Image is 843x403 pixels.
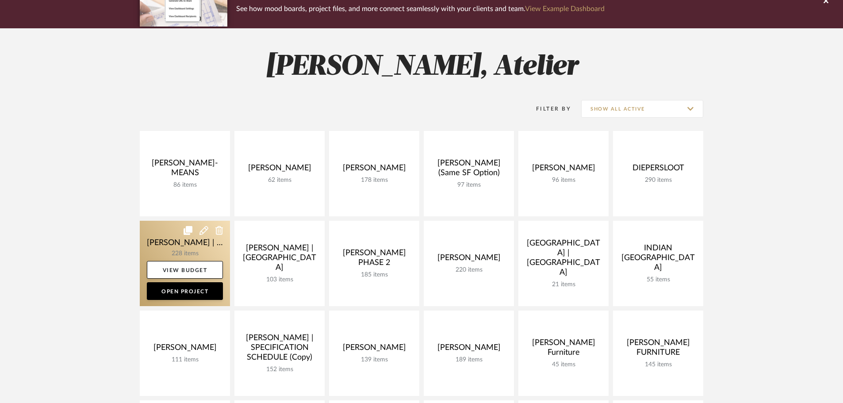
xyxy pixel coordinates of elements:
[147,158,223,181] div: [PERSON_NAME]-MEANS
[147,282,223,300] a: Open Project
[336,271,412,279] div: 185 items
[147,356,223,364] div: 111 items
[336,248,412,271] div: [PERSON_NAME] PHASE 2
[241,163,318,177] div: [PERSON_NAME]
[431,356,507,364] div: 189 items
[147,261,223,279] a: View Budget
[525,163,602,177] div: [PERSON_NAME]
[525,5,605,12] a: View Example Dashboard
[620,177,696,184] div: 290 items
[241,276,318,284] div: 103 items
[431,266,507,274] div: 220 items
[431,158,507,181] div: [PERSON_NAME] (Same SF Option)
[336,343,412,356] div: [PERSON_NAME]
[241,366,318,373] div: 152 items
[241,243,318,276] div: [PERSON_NAME] | [GEOGRAPHIC_DATA]
[525,281,602,288] div: 21 items
[336,163,412,177] div: [PERSON_NAME]
[620,243,696,276] div: INDIAN [GEOGRAPHIC_DATA]
[620,361,696,368] div: 145 items
[525,338,602,361] div: [PERSON_NAME] Furniture
[241,177,318,184] div: 62 items
[236,3,605,15] p: See how mood boards, project files, and more connect seamlessly with your clients and team.
[431,181,507,189] div: 97 items
[336,356,412,364] div: 139 items
[525,361,602,368] div: 45 items
[336,177,412,184] div: 178 items
[620,276,696,284] div: 55 items
[620,163,696,177] div: DIEPERSLOOT
[431,343,507,356] div: [PERSON_NAME]
[103,50,740,84] h2: [PERSON_NAME], Atelier
[620,338,696,361] div: [PERSON_NAME] FURNITURE
[147,343,223,356] div: [PERSON_NAME]
[525,177,602,184] div: 96 items
[525,238,602,281] div: [GEOGRAPHIC_DATA] | [GEOGRAPHIC_DATA]
[525,104,571,113] div: Filter By
[241,333,318,366] div: [PERSON_NAME] | SPECIFICATION SCHEDULE (Copy)
[431,253,507,266] div: [PERSON_NAME]
[147,181,223,189] div: 86 items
